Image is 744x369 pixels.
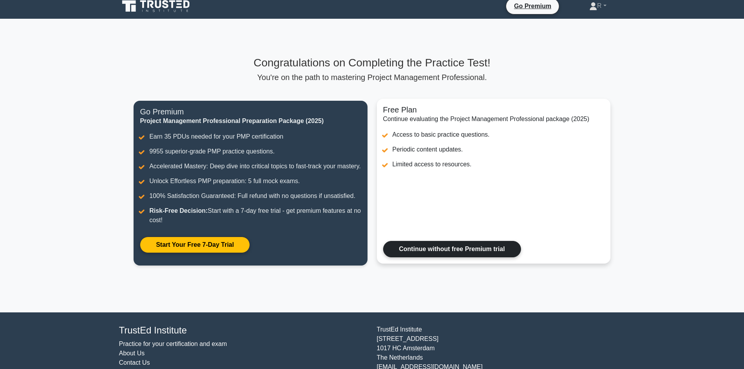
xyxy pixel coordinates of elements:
[119,340,227,347] a: Practice for your certification and exam
[119,359,150,366] a: Contact Us
[134,56,610,70] h3: Congratulations on Completing the Practice Test!
[509,1,556,11] a: Go Premium
[134,73,610,82] p: You're on the path to mastering Project Management Professional.
[383,241,521,257] a: Continue without free Premium trial
[140,237,250,253] a: Start Your Free 7-Day Trial
[119,350,145,357] a: About Us
[119,325,368,336] h4: TrustEd Institute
